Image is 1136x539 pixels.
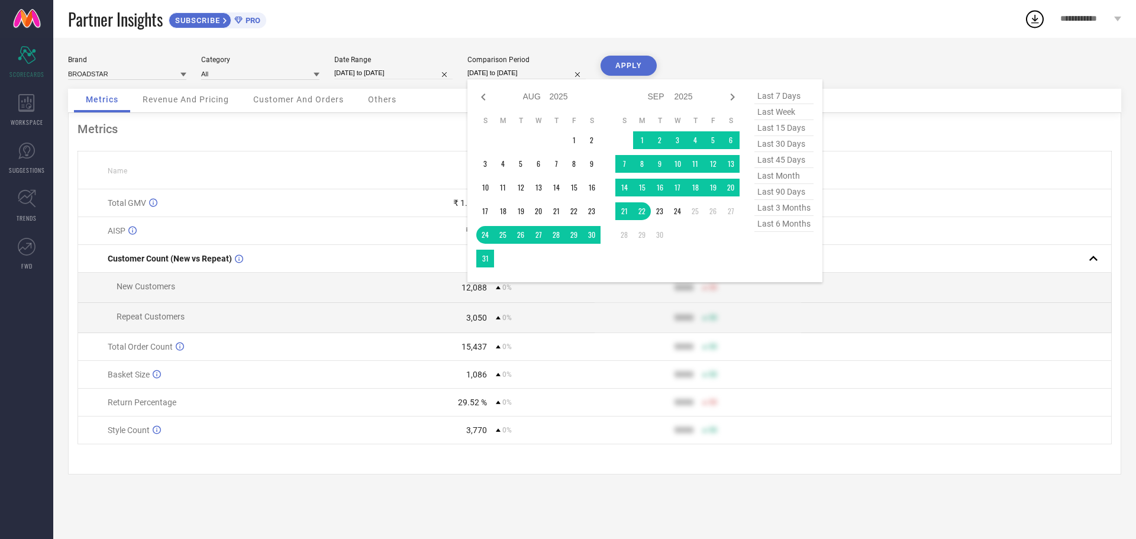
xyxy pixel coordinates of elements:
[686,155,704,173] td: Thu Sep 11 2025
[467,67,586,79] input: Select comparison period
[615,226,633,244] td: Sun Sep 28 2025
[754,216,814,232] span: last 6 months
[547,202,565,220] td: Thu Aug 21 2025
[674,370,693,379] div: 9999
[530,202,547,220] td: Wed Aug 20 2025
[547,226,565,244] td: Thu Aug 28 2025
[502,370,512,379] span: 0%
[615,179,633,196] td: Sun Sep 14 2025
[476,179,494,196] td: Sun Aug 10 2025
[530,179,547,196] td: Wed Aug 13 2025
[686,202,704,220] td: Thu Sep 25 2025
[476,250,494,267] td: Sun Aug 31 2025
[583,226,601,244] td: Sat Aug 30 2025
[502,283,512,292] span: 0%
[68,56,186,64] div: Brand
[686,116,704,125] th: Thursday
[674,398,693,407] div: 9999
[494,179,512,196] td: Mon Aug 11 2025
[583,155,601,173] td: Sat Aug 09 2025
[754,200,814,216] span: last 3 months
[754,136,814,152] span: last 30 days
[754,184,814,200] span: last 90 days
[253,95,344,104] span: Customer And Orders
[476,155,494,173] td: Sun Aug 03 2025
[108,370,150,379] span: Basket Size
[583,116,601,125] th: Saturday
[530,155,547,173] td: Wed Aug 06 2025
[633,131,651,149] td: Mon Sep 01 2025
[502,426,512,434] span: 0%
[108,398,176,407] span: Return Percentage
[709,283,717,292] span: 50
[494,202,512,220] td: Mon Aug 18 2025
[704,131,722,149] td: Fri Sep 05 2025
[21,262,33,270] span: FWD
[117,312,185,321] span: Repeat Customers
[547,155,565,173] td: Thu Aug 07 2025
[722,116,740,125] th: Saturday
[334,56,453,64] div: Date Range
[633,202,651,220] td: Mon Sep 22 2025
[494,155,512,173] td: Mon Aug 04 2025
[512,155,530,173] td: Tue Aug 05 2025
[669,131,686,149] td: Wed Sep 03 2025
[565,155,583,173] td: Fri Aug 08 2025
[9,166,45,175] span: SUGGESTIONS
[368,95,396,104] span: Others
[494,116,512,125] th: Monday
[530,116,547,125] th: Wednesday
[633,116,651,125] th: Monday
[674,283,693,292] div: 9999
[453,198,487,208] div: ₹ 1.68 Cr
[565,226,583,244] td: Fri Aug 29 2025
[476,202,494,220] td: Sun Aug 17 2025
[669,155,686,173] td: Wed Sep 10 2025
[669,116,686,125] th: Wednesday
[615,116,633,125] th: Sunday
[9,70,44,79] span: SCORECARDS
[633,179,651,196] td: Mon Sep 15 2025
[108,167,127,175] span: Name
[1024,8,1045,30] div: Open download list
[108,342,173,351] span: Total Order Count
[754,120,814,136] span: last 15 days
[461,342,487,351] div: 15,437
[494,226,512,244] td: Mon Aug 25 2025
[709,343,717,351] span: 50
[704,179,722,196] td: Fri Sep 19 2025
[674,342,693,351] div: 9999
[725,90,740,104] div: Next month
[17,214,37,222] span: TRENDS
[476,90,490,104] div: Previous month
[86,95,118,104] span: Metrics
[633,226,651,244] td: Mon Sep 29 2025
[686,131,704,149] td: Thu Sep 04 2025
[565,116,583,125] th: Friday
[615,155,633,173] td: Sun Sep 07 2025
[754,168,814,184] span: last month
[169,9,266,28] a: SUBSCRIBEPRO
[476,116,494,125] th: Sunday
[108,226,125,235] span: AISP
[461,283,487,292] div: 12,088
[651,155,669,173] td: Tue Sep 09 2025
[722,179,740,196] td: Sat Sep 20 2025
[108,425,150,435] span: Style Count
[547,116,565,125] th: Thursday
[651,131,669,149] td: Tue Sep 02 2025
[674,313,693,322] div: 9999
[754,88,814,104] span: last 7 days
[674,425,693,435] div: 9999
[704,202,722,220] td: Fri Sep 26 2025
[651,179,669,196] td: Tue Sep 16 2025
[583,131,601,149] td: Sat Aug 02 2025
[108,198,146,208] span: Total GMV
[704,116,722,125] th: Friday
[502,343,512,351] span: 0%
[502,398,512,406] span: 0%
[669,202,686,220] td: Wed Sep 24 2025
[651,226,669,244] td: Tue Sep 30 2025
[709,426,717,434] span: 50
[334,67,453,79] input: Select date range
